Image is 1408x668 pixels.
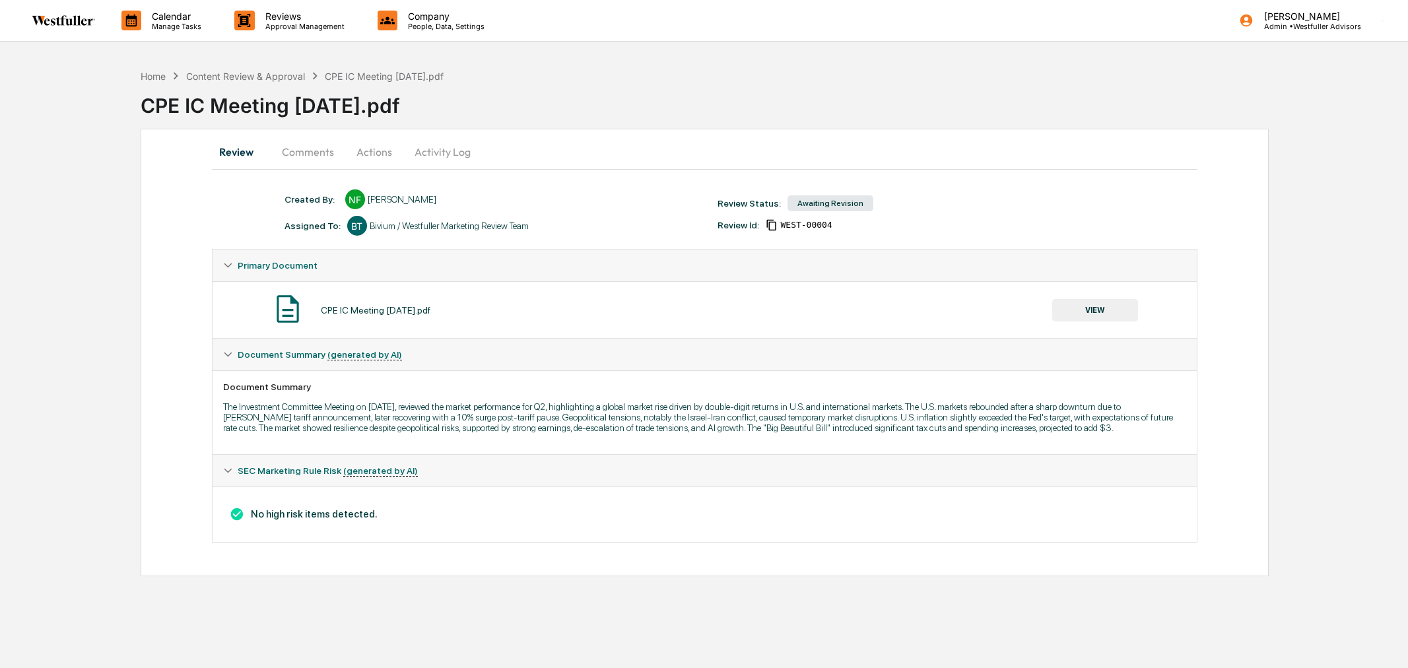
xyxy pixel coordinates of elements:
[212,136,271,168] button: Review
[213,486,1197,542] div: Document Summary (generated by AI)
[718,198,781,209] div: Review Status:
[788,195,873,211] div: Awaiting Revision
[255,11,351,22] p: Reviews
[213,281,1197,338] div: Primary Document
[213,370,1197,454] div: Document Summary (generated by AI)
[141,11,208,22] p: Calendar
[141,83,1408,117] div: CPE IC Meeting [DATE].pdf
[345,136,404,168] button: Actions
[213,455,1197,486] div: SEC Marketing Rule Risk (generated by AI)
[223,401,1186,433] p: The Investment Committee Meeting on [DATE], reviewed the market performance for Q2, highlighting ...
[397,11,491,22] p: Company
[321,305,430,316] div: CPE IC Meeting [DATE].pdf
[223,507,1186,521] h3: No high risk items detected.
[325,71,444,82] div: CPE IC Meeting [DATE].pdf
[397,22,491,31] p: People, Data, Settings
[255,22,351,31] p: Approval Management
[343,465,418,477] u: (generated by AI)
[141,22,208,31] p: Manage Tasks
[238,349,402,360] span: Document Summary
[1366,624,1401,660] iframe: Open customer support
[238,465,418,476] span: SEC Marketing Rule Risk
[32,15,95,26] img: logo
[347,216,367,236] div: BT
[186,71,305,82] div: Content Review & Approval
[718,220,759,230] div: Review Id:
[271,136,345,168] button: Comments
[1254,22,1361,31] p: Admin • Westfuller Advisors
[285,220,341,231] div: Assigned To:
[285,194,339,205] div: Created By: ‎ ‎
[141,71,166,82] div: Home
[1254,11,1361,22] p: [PERSON_NAME]
[370,220,529,231] div: Bivium / Westfuller Marketing Review Team
[345,189,365,209] div: NF
[271,292,304,325] img: Document Icon
[223,382,1186,392] div: Document Summary
[327,349,402,360] u: (generated by AI)
[238,260,318,271] span: Primary Document
[404,136,481,168] button: Activity Log
[780,220,832,230] span: 8fbaad8a-e151-4ad7-abc0-47693f994807
[368,194,436,205] div: [PERSON_NAME]
[213,339,1197,370] div: Document Summary (generated by AI)
[212,136,1197,168] div: secondary tabs example
[213,250,1197,281] div: Primary Document
[1052,299,1138,321] button: VIEW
